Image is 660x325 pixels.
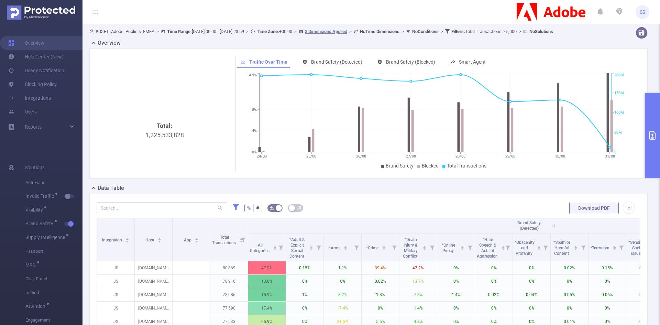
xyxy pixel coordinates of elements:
[89,29,96,34] i: icon: user
[25,124,42,130] span: Reports
[613,247,616,249] i: icon: caret-down
[7,6,75,20] img: Protected Media
[25,176,82,189] span: Anti-Fraud
[99,121,230,237] div: 1,225,533,828
[423,247,427,249] i: icon: caret-down
[613,245,616,247] i: icon: caret-up
[252,150,257,154] tspan: 0%
[422,163,439,169] span: Blocked
[273,245,277,249] div: Sort
[97,288,134,301] p: JS
[249,59,287,65] span: Traffic Over Time
[125,237,129,241] div: Sort
[252,129,257,133] tspan: 4%
[292,29,299,34] span: >
[399,275,437,288] p: 13.7%
[382,245,386,249] div: Sort
[247,205,251,211] span: %
[25,262,38,267] span: MRC
[8,50,64,64] a: Help Center (New)
[248,275,286,288] p: 13.8%
[614,150,616,154] tspan: 0
[344,247,348,249] i: icon: caret-down
[273,247,277,249] i: icon: caret-down
[360,29,399,34] b: No Time Dimensions
[309,247,313,249] i: icon: caret-down
[551,288,588,301] p: 0.05%
[324,261,361,274] p: 1.1%
[306,154,316,159] tspan: 25/08
[628,240,647,256] span: *Sensitive Social Issues
[248,288,286,301] p: 15.9%
[517,220,541,231] span: Brand Safety (Detected)
[25,272,82,286] span: Click Fraud
[157,237,162,241] div: Sort
[238,218,248,261] i: Filter menu
[382,245,386,247] i: icon: caret-up
[529,29,553,34] b: No Solutions
[442,243,455,253] span: *Online Piracy
[455,154,465,159] tspan: 28/08
[437,288,475,301] p: 1.4%
[614,111,624,115] tspan: 100M
[403,237,418,259] span: *Death Injury & Military Conflict
[286,288,323,301] p: 1%
[517,29,523,34] span: >
[588,275,626,288] p: 0%
[551,261,588,274] p: 0.02%
[362,275,399,288] p: 0.02%
[347,29,354,34] span: >
[154,29,161,34] span: >
[309,245,313,249] div: Sort
[8,36,44,50] a: Overview
[460,245,464,249] div: Sort
[513,288,550,301] p: 0.04%
[25,235,67,240] span: Supply Intelligence
[89,29,553,34] span: FT_Adobe_Publicis_EMEA [DATE] 00:00 - [DATE] 23:59 +00:00
[210,275,248,288] p: 78,916
[289,237,305,259] span: *Adult & Explicit Sexual Content
[447,163,486,169] span: Total Transactions
[257,29,279,34] b: Time Zone:
[97,261,134,274] p: JS
[244,29,251,34] span: >
[505,154,515,159] tspan: 29/08
[399,302,437,315] p: 1.4%
[324,288,361,301] p: 8.7%
[412,29,439,34] b: No Conditions
[241,59,245,64] i: icon: line-chart
[362,288,399,301] p: 1.8%
[98,184,124,192] h2: Data Table
[96,29,104,34] b: PID:
[382,247,386,249] i: icon: caret-down
[574,247,578,249] i: icon: caret-down
[98,39,121,47] h2: Overview
[8,64,64,77] a: Usage Notification
[210,302,248,315] p: 77,590
[157,122,172,129] b: Total:
[286,275,323,288] p: 0%
[459,59,486,65] span: Smart Agent
[8,105,37,119] a: Users
[399,29,406,34] span: >
[135,261,172,274] p: [DOMAIN_NAME]
[541,234,550,261] i: Filter menu
[614,130,622,135] tspan: 50M
[256,154,266,159] tspan: 24/08
[555,154,565,159] tspan: 30/08
[97,275,134,288] p: JS
[461,245,464,247] i: icon: caret-up
[475,275,513,288] p: 0%
[362,302,399,315] p: 0%
[286,302,323,315] p: 0%
[343,245,348,249] div: Sort
[324,302,361,315] p: 17.4%
[305,29,347,34] u: 3 Dimensions Applied
[501,245,505,249] div: Sort
[513,261,550,274] p: 0%
[8,77,57,91] a: Blocking Policy
[451,29,465,34] b: Filters :
[477,237,499,259] span: *Hate Speech & Acts of Aggression
[248,302,286,315] p: 17.4%
[352,234,361,261] i: Filter menu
